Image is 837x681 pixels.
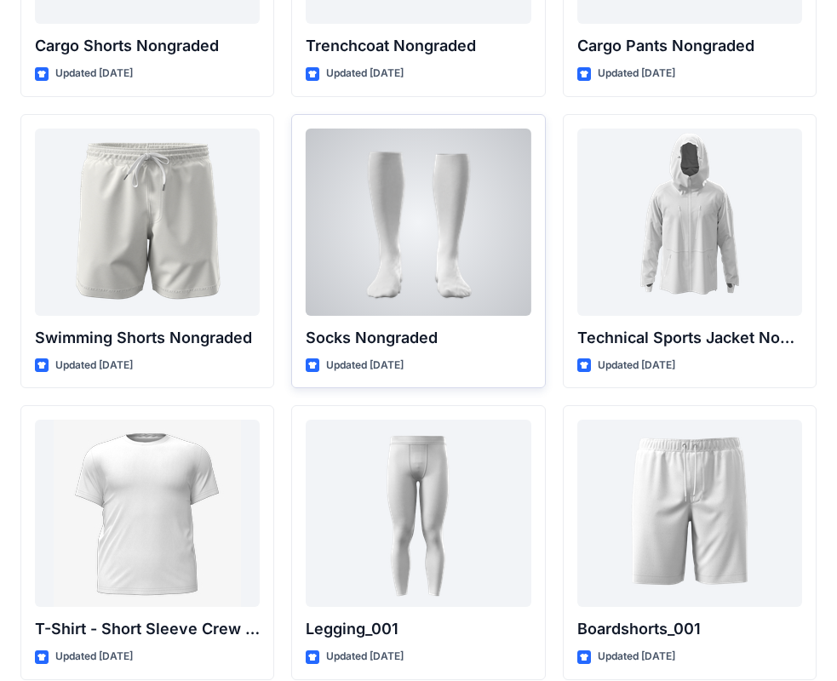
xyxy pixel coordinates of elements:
p: Cargo Pants Nongraded [577,34,802,58]
a: Boardshorts_001 [577,420,802,607]
p: Cargo Shorts Nongraded [35,34,260,58]
p: Swimming Shorts Nongraded [35,326,260,350]
p: Updated [DATE] [598,357,675,375]
p: Updated [DATE] [55,357,133,375]
p: T-Shirt - Short Sleeve Crew Neck [35,617,260,641]
p: Updated [DATE] [326,648,404,666]
p: Boardshorts_001 [577,617,802,641]
a: Swimming Shorts Nongraded [35,129,260,316]
p: Updated [DATE] [598,65,675,83]
a: Technical Sports Jacket Nongraded [577,129,802,316]
p: Updated [DATE] [326,65,404,83]
p: Updated [DATE] [55,65,133,83]
p: Updated [DATE] [326,357,404,375]
p: Updated [DATE] [598,648,675,666]
a: Legging_001 [306,420,530,607]
p: Technical Sports Jacket Nongraded [577,326,802,350]
p: Trenchcoat Nongraded [306,34,530,58]
p: Updated [DATE] [55,648,133,666]
a: Socks Nongraded [306,129,530,316]
p: Legging_001 [306,617,530,641]
p: Socks Nongraded [306,326,530,350]
a: T-Shirt - Short Sleeve Crew Neck [35,420,260,607]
